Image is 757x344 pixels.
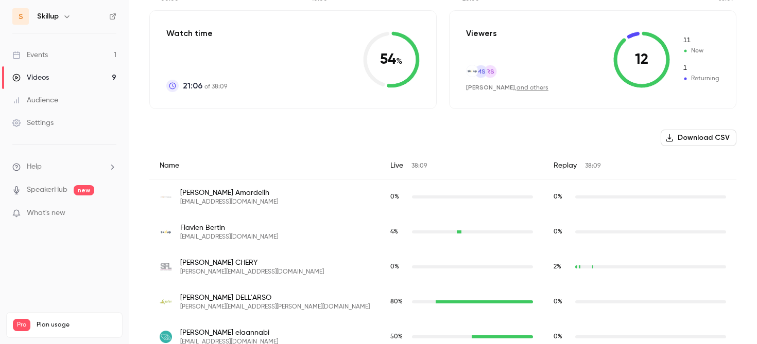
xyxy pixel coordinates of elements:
[180,268,324,276] span: [PERSON_NAME][EMAIL_ADDRESS][DOMAIN_NAME]
[149,179,736,215] div: m.amardeilh@ucrm.fr
[476,67,486,76] span: MS
[149,214,736,249] div: flavien.bertin@skillup.co
[486,67,494,76] span: RS
[682,64,719,73] span: Returning
[517,85,548,91] a: and others
[380,152,543,179] div: Live
[390,227,407,237] span: Live watch time
[554,334,562,340] span: 0 %
[554,264,561,270] span: 2 %
[27,185,67,195] a: SpeakerHub
[554,227,570,237] span: Replay watch time
[160,261,172,273] img: fonciere-lyonnaise.com
[183,80,227,92] p: of 38:09
[19,11,23,22] span: S
[554,262,570,271] span: Replay watch time
[390,192,407,202] span: Live watch time
[149,284,736,319] div: rosemarie.dellarso@safer.fr
[149,152,380,179] div: Name
[554,297,570,306] span: Replay watch time
[411,163,427,169] span: 38:09
[160,331,172,343] img: spstn.org
[390,264,399,270] span: 0 %
[682,36,719,45] span: New
[554,229,562,235] span: 0 %
[467,65,478,77] img: skillup.co
[12,95,58,105] div: Audience
[390,297,407,306] span: Live watch time
[554,194,562,200] span: 0 %
[390,262,407,271] span: Live watch time
[183,80,202,92] span: 21:06
[27,161,42,172] span: Help
[180,223,278,233] span: Flavien Bertin
[12,50,48,60] div: Events
[180,258,324,268] span: [PERSON_NAME] CHERY
[682,74,719,83] span: Returning
[12,118,54,128] div: Settings
[390,194,399,200] span: 0 %
[37,321,116,329] span: Plan usage
[390,229,398,235] span: 4 %
[390,334,403,340] span: 50 %
[466,27,497,40] p: Viewers
[27,208,65,219] span: What's new
[149,249,736,284] div: s.chery@fonciere-lyonnaise.com
[12,161,116,172] li: help-dropdown-opener
[180,303,370,311] span: [PERSON_NAME][EMAIL_ADDRESS][PERSON_NAME][DOMAIN_NAME]
[180,198,278,206] span: [EMAIL_ADDRESS][DOMAIN_NAME]
[466,84,515,91] span: [PERSON_NAME]
[585,163,600,169] span: 38:09
[180,188,278,198] span: [PERSON_NAME] Amardeilh
[160,226,172,238] img: skillup.co
[180,328,278,338] span: [PERSON_NAME] elaannabi
[160,191,172,203] img: ucrm.fr
[390,299,403,305] span: 80 %
[12,73,49,83] div: Videos
[104,209,116,218] iframe: Noticeable Trigger
[682,46,719,56] span: New
[554,192,570,202] span: Replay watch time
[466,83,548,92] div: ,
[661,130,736,146] button: Download CSV
[554,299,562,305] span: 0 %
[74,185,94,195] span: new
[180,293,370,303] span: [PERSON_NAME] DELL'ARSO
[37,11,59,22] h6: Skillup
[554,332,570,341] span: Replay watch time
[166,27,227,40] p: Watch time
[390,332,407,341] span: Live watch time
[13,319,30,331] span: Pro
[180,233,278,241] span: [EMAIL_ADDRESS][DOMAIN_NAME]
[160,296,172,308] img: safer.fr
[543,152,736,179] div: Replay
